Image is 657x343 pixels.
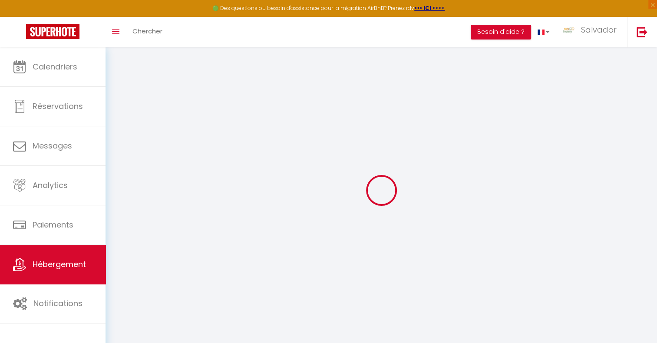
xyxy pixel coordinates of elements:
span: Hébergement [33,259,86,270]
span: Analytics [33,180,68,191]
span: Messages [33,140,72,151]
a: >>> ICI <<<< [414,4,445,12]
a: Chercher [126,17,169,47]
img: ... [562,26,575,34]
span: Réservations [33,101,83,112]
a: ... Salvador [556,17,627,47]
img: Super Booking [26,24,79,39]
span: Paiements [33,219,73,230]
span: Salvador [581,24,617,35]
span: Chercher [132,26,162,36]
span: Notifications [33,298,83,309]
span: Calendriers [33,61,77,72]
img: logout [637,26,647,37]
button: Besoin d'aide ? [471,25,531,40]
